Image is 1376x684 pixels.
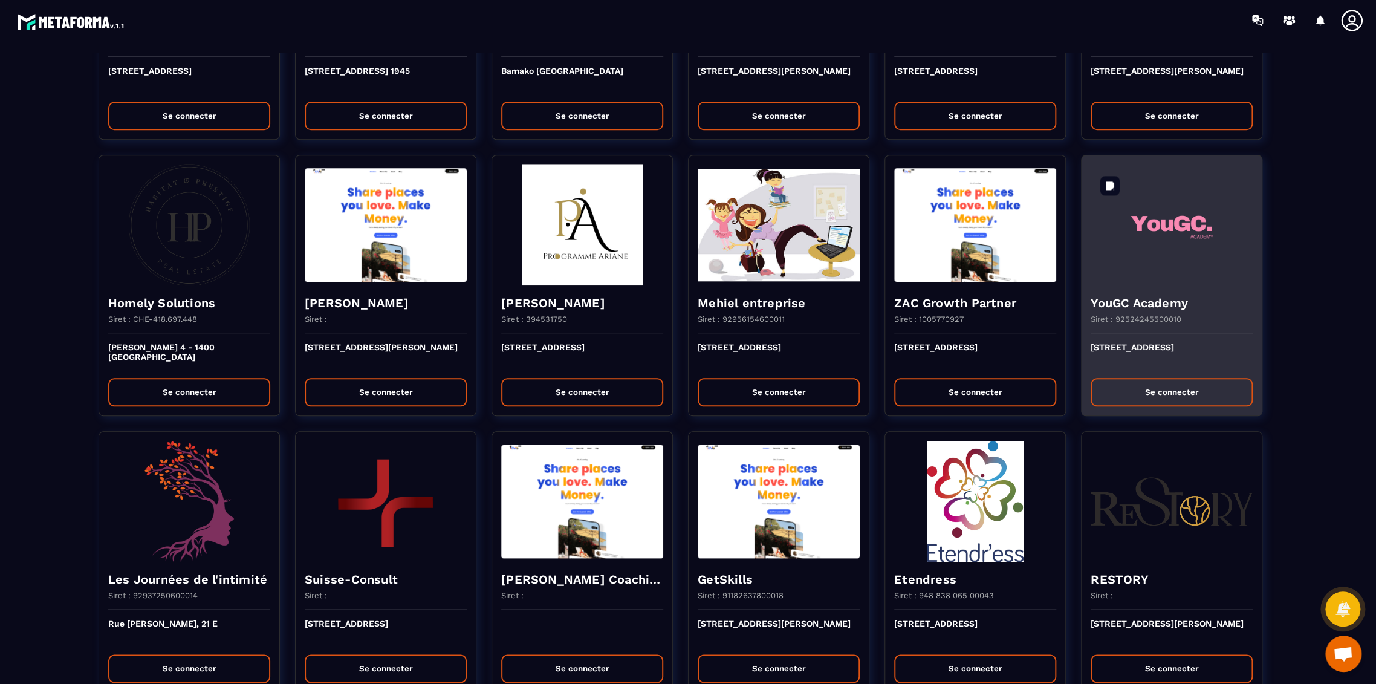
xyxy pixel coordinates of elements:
[501,314,567,324] p: Siret : 394531750
[501,654,663,683] button: Se connecter
[1091,342,1253,369] p: [STREET_ADDRESS]
[698,378,860,406] button: Se connecter
[894,314,964,324] p: Siret : 1005770927
[108,314,197,324] p: Siret : CHE-418.697.448
[501,571,663,588] h4: [PERSON_NAME] Coaching & Development
[1325,636,1361,672] a: Mở cuộc trò chuyện
[108,619,270,645] p: Rue [PERSON_NAME], 21 E
[501,295,663,311] h4: [PERSON_NAME]
[1091,164,1253,285] img: funnel-background
[698,441,860,562] img: funnel-background
[501,164,663,285] img: funnel-background
[1091,102,1253,130] button: Se connecter
[305,295,467,311] h4: [PERSON_NAME]
[108,441,270,562] img: funnel-background
[1091,295,1253,311] h4: YouGC Academy
[305,314,327,324] p: Siret :
[108,102,270,130] button: Se connecter
[305,441,467,562] img: funnel-background
[894,378,1056,406] button: Se connecter
[305,164,467,285] img: funnel-background
[17,11,126,33] img: logo
[108,378,270,406] button: Se connecter
[1091,378,1253,406] button: Se connecter
[501,342,663,369] p: [STREET_ADDRESS]
[698,591,784,600] p: Siret : 91182637800018
[698,619,860,645] p: [STREET_ADDRESS][PERSON_NAME]
[305,571,467,588] h4: Suisse-Consult
[305,591,327,600] p: Siret :
[305,342,467,369] p: [STREET_ADDRESS][PERSON_NAME]
[698,314,785,324] p: Siret : 92956154600011
[305,66,467,93] p: [STREET_ADDRESS] 1945
[501,378,663,406] button: Se connecter
[1091,571,1253,588] h4: RESTORY
[698,102,860,130] button: Se connecter
[894,102,1056,130] button: Se connecter
[1091,66,1253,93] p: [STREET_ADDRESS][PERSON_NAME]
[894,441,1056,562] img: funnel-background
[501,591,524,600] p: Siret :
[698,295,860,311] h4: Mehiel entreprise
[698,342,860,369] p: [STREET_ADDRESS]
[305,619,467,645] p: [STREET_ADDRESS]
[108,342,270,369] p: [PERSON_NAME] 4 - 1400 [GEOGRAPHIC_DATA]
[501,441,663,562] img: funnel-background
[305,378,467,406] button: Se connecter
[894,591,994,600] p: Siret : 948 838 065 00043
[108,654,270,683] button: Se connecter
[108,164,270,285] img: funnel-background
[305,654,467,683] button: Se connecter
[108,66,270,93] p: [STREET_ADDRESS]
[108,571,270,588] h4: Les Journées de l'intimité
[894,66,1056,93] p: [STREET_ADDRESS]
[1091,314,1181,324] p: Siret : 92524245500010
[894,164,1056,285] img: funnel-background
[108,591,198,600] p: Siret : 92937250600014
[1091,619,1253,645] p: [STREET_ADDRESS][PERSON_NAME]
[894,571,1056,588] h4: Etendress
[1091,591,1113,600] p: Siret :
[305,102,467,130] button: Se connecter
[894,342,1056,369] p: [STREET_ADDRESS]
[698,571,860,588] h4: GetSkills
[894,295,1056,311] h4: ZAC Growth Partner
[1091,654,1253,683] button: Se connecter
[698,164,860,285] img: funnel-background
[501,66,663,93] p: Bamako [GEOGRAPHIC_DATA]
[501,102,663,130] button: Se connecter
[894,654,1056,683] button: Se connecter
[894,619,1056,645] p: [STREET_ADDRESS]
[1091,441,1253,562] img: funnel-background
[698,66,860,93] p: [STREET_ADDRESS][PERSON_NAME]
[698,654,860,683] button: Se connecter
[108,295,270,311] h4: Homely Solutions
